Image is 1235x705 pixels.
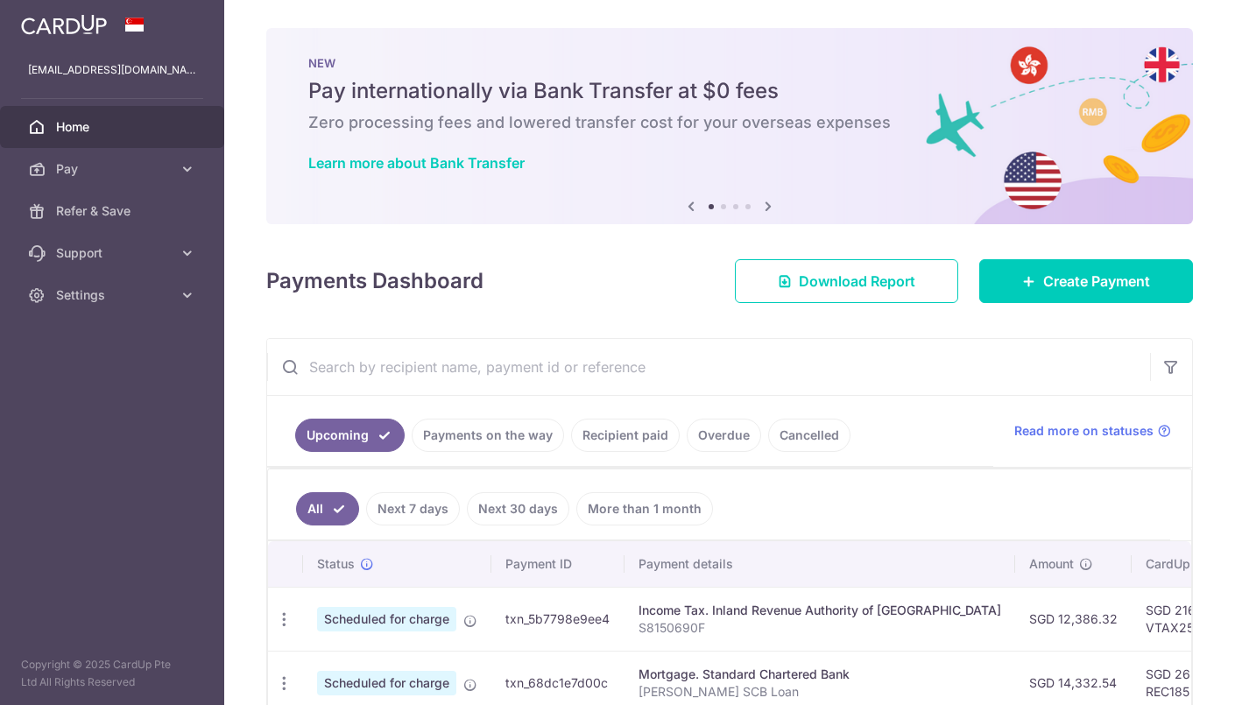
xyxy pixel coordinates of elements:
[639,683,1001,701] p: [PERSON_NAME] SCB Loan
[467,492,569,525] a: Next 30 days
[56,244,172,262] span: Support
[625,541,1015,587] th: Payment details
[56,118,172,136] span: Home
[296,492,359,525] a: All
[308,77,1151,105] h5: Pay internationally via Bank Transfer at $0 fees
[308,56,1151,70] p: NEW
[576,492,713,525] a: More than 1 month
[21,14,107,35] img: CardUp
[1015,587,1132,651] td: SGD 12,386.32
[1014,422,1154,440] span: Read more on statuses
[1146,555,1212,573] span: CardUp fee
[979,259,1193,303] a: Create Payment
[639,666,1001,683] div: Mortgage. Standard Chartered Bank
[768,419,850,452] a: Cancelled
[491,587,625,651] td: txn_5b7798e9ee4
[266,265,483,297] h4: Payments Dashboard
[317,555,355,573] span: Status
[317,607,456,631] span: Scheduled for charge
[308,112,1151,133] h6: Zero processing fees and lowered transfer cost for your overseas expenses
[639,602,1001,619] div: Income Tax. Inland Revenue Authority of [GEOGRAPHIC_DATA]
[639,619,1001,637] p: S8150690F
[317,671,456,695] span: Scheduled for charge
[308,154,525,172] a: Learn more about Bank Transfer
[366,492,460,525] a: Next 7 days
[799,271,915,292] span: Download Report
[295,419,405,452] a: Upcoming
[1043,271,1150,292] span: Create Payment
[735,259,958,303] a: Download Report
[56,286,172,304] span: Settings
[412,419,564,452] a: Payments on the way
[571,419,680,452] a: Recipient paid
[28,61,196,79] p: [EMAIL_ADDRESS][DOMAIN_NAME]
[56,202,172,220] span: Refer & Save
[267,339,1150,395] input: Search by recipient name, payment id or reference
[266,28,1193,224] img: Bank transfer banner
[687,419,761,452] a: Overdue
[491,541,625,587] th: Payment ID
[56,160,172,178] span: Pay
[1029,555,1074,573] span: Amount
[1014,422,1171,440] a: Read more on statuses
